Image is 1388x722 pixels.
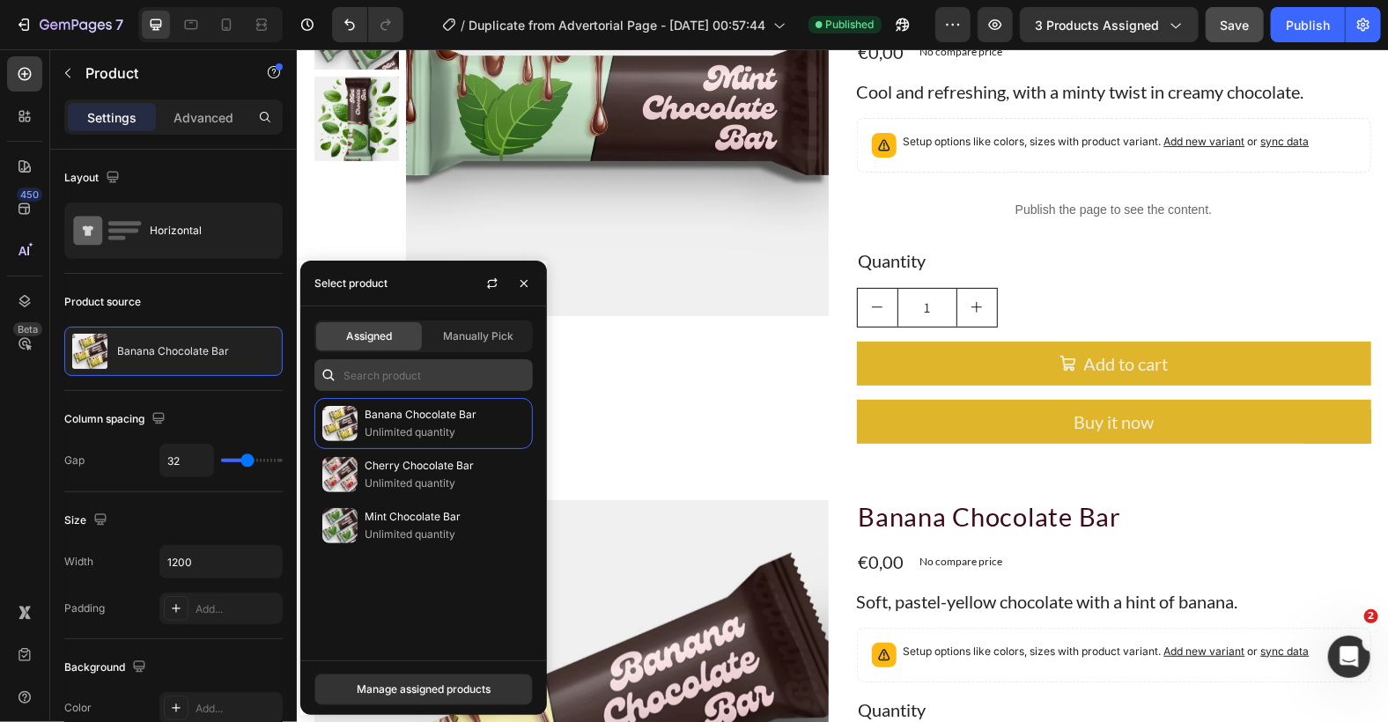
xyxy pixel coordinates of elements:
div: Publish [1286,16,1330,34]
div: €0,00 [560,499,609,526]
span: Assigned [346,328,392,344]
div: Add... [196,601,278,617]
div: Beta [13,322,42,336]
button: increment [661,239,700,277]
span: Save [1221,18,1250,33]
img: product feature img [72,334,107,369]
button: Add to cart [560,292,1074,336]
h2: Banana Chocolate Bar [560,451,1074,485]
button: 3 products assigned [1020,7,1199,42]
span: Manually Pick [443,328,513,344]
span: sync data [964,85,1013,99]
div: Add to cart [787,303,872,326]
iframe: Intercom live chat [1328,636,1370,678]
button: Save [1206,7,1264,42]
img: collections [322,508,358,543]
div: Horizontal [150,210,257,251]
div: Add... [196,701,278,717]
div: Background [64,656,150,680]
div: Product source [64,294,141,310]
span: Soft, pastel-yellow chocolate with a hint of banana. [560,541,941,563]
button: Publish [1271,7,1345,42]
input: quantity [601,239,661,277]
div: Color [64,700,92,716]
input: Search in Settings & Advanced [314,359,533,391]
span: Add new variant [867,85,949,99]
div: Layout [64,166,123,190]
div: Size [64,509,111,533]
span: or [949,595,1013,608]
p: Publish the page to see the content. [560,151,1074,170]
p: Banana Chocolate Bar [365,406,525,424]
div: 450 [17,188,42,202]
p: Unlimited quantity [365,475,525,492]
div: Buy it now [777,361,857,384]
img: collections [322,457,358,492]
p: No compare price [624,507,706,518]
div: Quantity [560,647,1074,674]
span: sync data [964,595,1013,608]
span: Duplicate from Advertorial Page - [DATE] 00:57:44 [469,16,766,34]
p: 7 [115,14,123,35]
p: Banana Chocolate Bar [117,345,229,357]
button: decrement [561,239,601,277]
div: Undo/Redo [332,7,403,42]
div: Padding [64,600,105,616]
p: Setup options like colors, sizes with product variant. [607,84,1013,101]
div: Gap [64,453,85,468]
div: Column spacing [64,408,169,431]
p: Product [85,63,235,84]
button: 7 [7,7,131,42]
input: Auto [160,546,282,578]
input: Auto [160,445,213,476]
p: Cherry Chocolate Bar [365,457,525,475]
span: 2 [1364,609,1378,623]
div: Width [64,554,93,570]
span: Cool and refreshing, with a minty twist in creamy chocolate. [560,32,1008,53]
span: or [949,85,1013,99]
p: Unlimited quantity [365,526,525,543]
iframe: Design area [297,49,1388,722]
p: Mint Chocolate Bar [365,508,525,526]
p: Settings [87,108,137,127]
p: Setup options like colors, sizes with product variant. [607,593,1013,611]
span: / [461,16,466,34]
img: collections [322,406,358,441]
span: 3 products assigned [1035,16,1159,34]
p: Unlimited quantity [365,424,525,441]
div: Quantity [560,198,1074,225]
p: Advanced [173,108,233,127]
button: Manage assigned products [314,674,533,705]
span: Add new variant [867,595,949,608]
div: Select product [314,276,388,291]
span: Published [826,17,875,33]
div: Manage assigned products [357,681,491,697]
button: Buy it now [560,350,1074,394]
